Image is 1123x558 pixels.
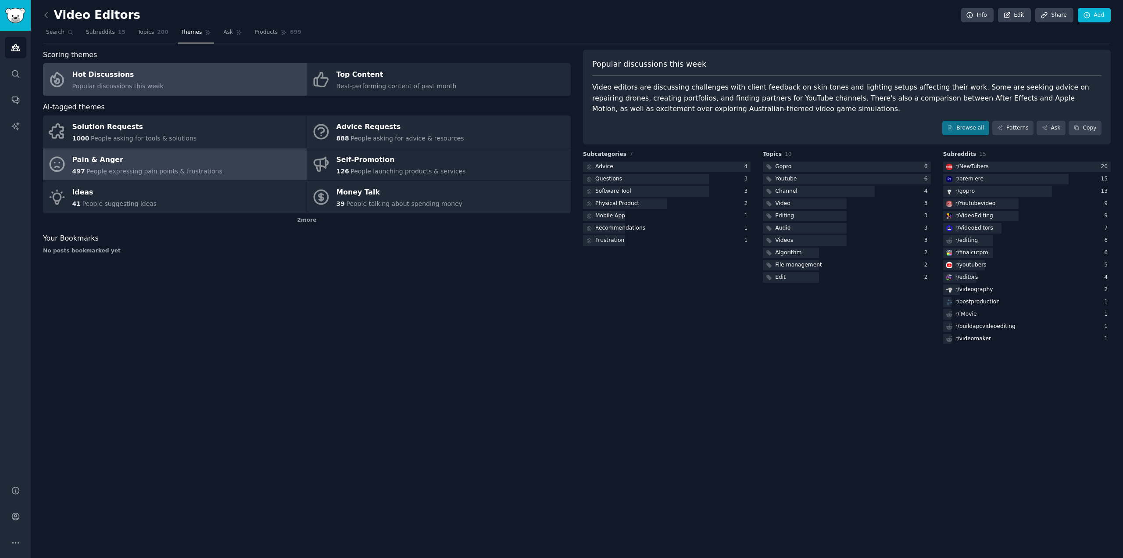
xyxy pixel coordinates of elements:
[943,284,1111,295] a: videographyr/videography2
[775,175,797,183] div: Youtube
[955,163,989,171] div: r/ NewTubers
[1104,335,1111,343] div: 1
[1104,323,1111,331] div: 1
[1104,224,1111,232] div: 7
[943,211,1111,222] a: VideoEditingr/VideoEditing9
[223,29,233,36] span: Ask
[955,323,1016,331] div: r/ buildapcvideoediting
[307,63,571,96] a: Top ContentBest-performing content of past month
[763,198,930,209] a: Video3
[763,174,930,185] a: Youtube6
[583,151,626,158] span: Subcategories
[72,153,222,167] div: Pain & Anger
[1104,310,1111,318] div: 1
[583,174,751,185] a: Questions3
[1069,121,1102,136] button: Copy
[924,175,931,183] div: 6
[763,223,930,234] a: Audio3
[955,200,996,208] div: r/ Youtubevideo
[592,59,706,70] span: Popular discussions this week
[785,151,792,157] span: 10
[251,25,304,43] a: Products699
[336,120,464,134] div: Advice Requests
[955,187,975,195] div: r/ gopro
[943,235,1111,246] a: r/editing6
[763,151,782,158] span: Topics
[583,162,751,173] a: Advice4
[775,163,791,171] div: Gopro
[943,151,976,158] span: Subreddits
[583,223,751,234] a: Recommendations1
[775,187,797,195] div: Channel
[955,335,991,343] div: r/ videomaker
[943,174,1111,185] a: premierer/premiere15
[307,181,571,213] a: Money Talk39People talking about spending money
[946,213,952,219] img: VideoEditing
[943,297,1111,308] a: postproductionr/postproduction1
[744,175,751,183] div: 3
[763,211,930,222] a: Editing3
[979,151,986,157] span: 15
[924,212,931,220] div: 3
[220,25,245,43] a: Ask
[290,29,301,36] span: 699
[583,211,751,222] a: Mobile App1
[763,186,930,197] a: Channel4
[86,29,115,36] span: Subreddits
[1104,261,1111,269] div: 5
[43,102,105,113] span: AI-tagged themes
[43,63,307,96] a: Hot DiscussionsPopular discussions this week
[1104,249,1111,257] div: 6
[763,162,930,173] a: Gopro6
[1101,175,1111,183] div: 15
[744,163,751,171] div: 4
[955,175,984,183] div: r/ premiere
[955,224,993,232] div: r/ VideoEditors
[157,29,168,36] span: 200
[43,213,571,227] div: 2 more
[775,274,786,281] div: Edit
[583,186,751,197] a: Software Tool3
[775,212,794,220] div: Editing
[946,201,952,207] img: Youtubevideo
[72,200,81,207] span: 41
[955,310,977,318] div: r/ iMovie
[43,8,140,22] h2: Video Editors
[946,299,952,305] img: postproduction
[1104,274,1111,281] div: 4
[595,237,624,245] div: Frustration
[307,148,571,181] a: Self-Promotion126People launching products & services
[336,200,345,207] span: 39
[943,309,1111,320] a: r/iMovie1
[943,272,1111,283] a: editorsr/editors4
[1078,8,1111,23] a: Add
[924,249,931,257] div: 2
[946,188,952,194] img: gopro
[998,8,1031,23] a: Edit
[1104,200,1111,208] div: 9
[775,200,790,208] div: Video
[43,115,307,148] a: Solution Requests1000People asking for tools & solutions
[943,186,1111,197] a: gopror/gopro13
[946,287,952,293] img: videography
[763,248,930,259] a: Algorithm2
[992,121,1034,136] a: Patterns
[775,224,790,232] div: Audio
[138,29,154,36] span: Topics
[955,298,1000,306] div: r/ postproduction
[943,260,1111,271] a: youtubersr/youtubers5
[72,168,85,175] span: 497
[763,260,930,271] a: File management2
[350,135,464,142] span: People asking for advice & resources
[43,50,97,61] span: Scoring themes
[72,68,164,82] div: Hot Discussions
[72,135,89,142] span: 1000
[336,135,349,142] span: 888
[946,225,952,231] img: VideoEditors
[744,187,751,195] div: 3
[181,29,202,36] span: Themes
[583,198,751,209] a: Physical Product2
[775,261,822,269] div: File management
[1104,298,1111,306] div: 1
[924,187,931,195] div: 4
